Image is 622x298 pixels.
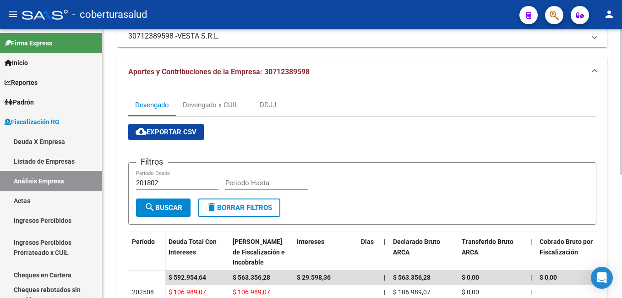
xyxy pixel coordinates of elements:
[135,100,169,110] div: Devengado
[136,126,147,137] mat-icon: cloud_download
[132,288,154,296] span: 202508
[384,274,386,281] span: |
[5,58,28,68] span: Inicio
[458,232,527,272] datatable-header-cell: Transferido Bruto ARCA
[136,128,196,136] span: Exportar CSV
[183,100,238,110] div: Devengado x CUIL
[169,238,217,256] span: Deuda Total Con Intereses
[128,124,204,140] button: Exportar CSV
[233,274,270,281] span: $ 563.356,28
[7,9,18,20] mat-icon: menu
[169,288,206,296] span: $ 106.989,07
[384,238,386,245] span: |
[5,117,60,127] span: Fiscalización RG
[297,238,324,245] span: Intereses
[536,232,605,272] datatable-header-cell: Cobrado Bruto por Fiscalización
[144,204,182,212] span: Buscar
[5,38,52,48] span: Firma Express
[462,288,479,296] span: $ 0,00
[128,67,310,76] span: Aportes y Contribuciones de la Empresa: 30712389598
[357,232,380,272] datatable-header-cell: Dias
[540,274,557,281] span: $ 0,00
[144,202,155,213] mat-icon: search
[132,238,155,245] span: Período
[293,232,357,272] datatable-header-cell: Intereses
[206,204,272,212] span: Borrar Filtros
[136,155,168,168] h3: Filtros
[393,274,431,281] span: $ 563.356,28
[72,5,147,25] span: - coberturasalud
[206,202,217,213] mat-icon: delete
[5,77,38,88] span: Reportes
[229,232,293,272] datatable-header-cell: Deuda Bruta Neto de Fiscalización e Incobrable
[389,232,458,272] datatable-header-cell: Declarado Bruto ARCA
[604,9,615,20] mat-icon: person
[198,199,280,217] button: Borrar Filtros
[297,274,331,281] span: $ 29.598,36
[136,199,191,217] button: Buscar
[169,274,206,281] span: $ 592.954,64
[233,238,285,266] span: [PERSON_NAME] de Fiscalización e Incobrable
[393,288,431,296] span: $ 106.989,07
[527,232,536,272] datatable-header-cell: |
[462,238,513,256] span: Transferido Bruto ARCA
[530,288,532,296] span: |
[128,31,585,41] mat-panel-title: 30712389598 -
[117,57,607,87] mat-expansion-panel-header: Aportes y Contribuciones de la Empresa: 30712389598
[393,238,440,256] span: Declarado Bruto ARCA
[530,274,532,281] span: |
[5,97,34,107] span: Padrón
[530,238,532,245] span: |
[361,238,374,245] span: Dias
[260,100,276,110] div: DDJJ
[540,238,593,256] span: Cobrado Bruto por Fiscalización
[233,288,270,296] span: $ 106.989,07
[177,31,220,41] span: VESTA S.R.L.
[128,232,165,270] datatable-header-cell: Período
[117,25,607,47] mat-expansion-panel-header: 30712389598 -VESTA S.R.L.
[591,267,613,289] div: Open Intercom Messenger
[380,232,389,272] datatable-header-cell: |
[384,288,385,296] span: |
[462,274,479,281] span: $ 0,00
[165,232,229,272] datatable-header-cell: Deuda Total Con Intereses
